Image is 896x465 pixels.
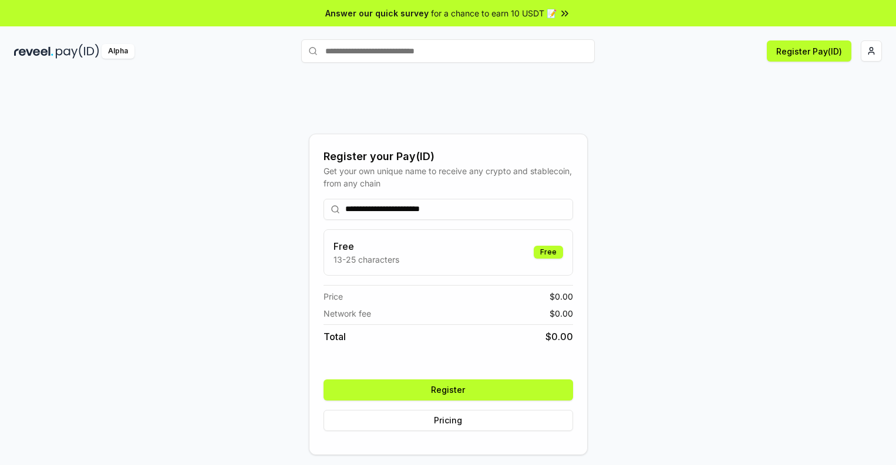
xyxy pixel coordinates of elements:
[324,410,573,431] button: Pricing
[550,290,573,303] span: $ 0.00
[334,239,399,253] h3: Free
[324,330,346,344] span: Total
[767,40,851,62] button: Register Pay(ID)
[334,253,399,266] p: 13-25 characters
[324,165,573,189] div: Get your own unique name to receive any crypto and stablecoin, from any chain
[324,290,343,303] span: Price
[102,44,134,59] div: Alpha
[324,379,573,400] button: Register
[325,7,429,19] span: Answer our quick survey
[324,307,371,320] span: Network fee
[324,148,573,165] div: Register your Pay(ID)
[431,7,557,19] span: for a chance to earn 10 USDT 📝
[550,307,573,320] span: $ 0.00
[545,330,573,344] span: $ 0.00
[14,44,53,59] img: reveel_dark
[534,246,563,259] div: Free
[56,44,99,59] img: pay_id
